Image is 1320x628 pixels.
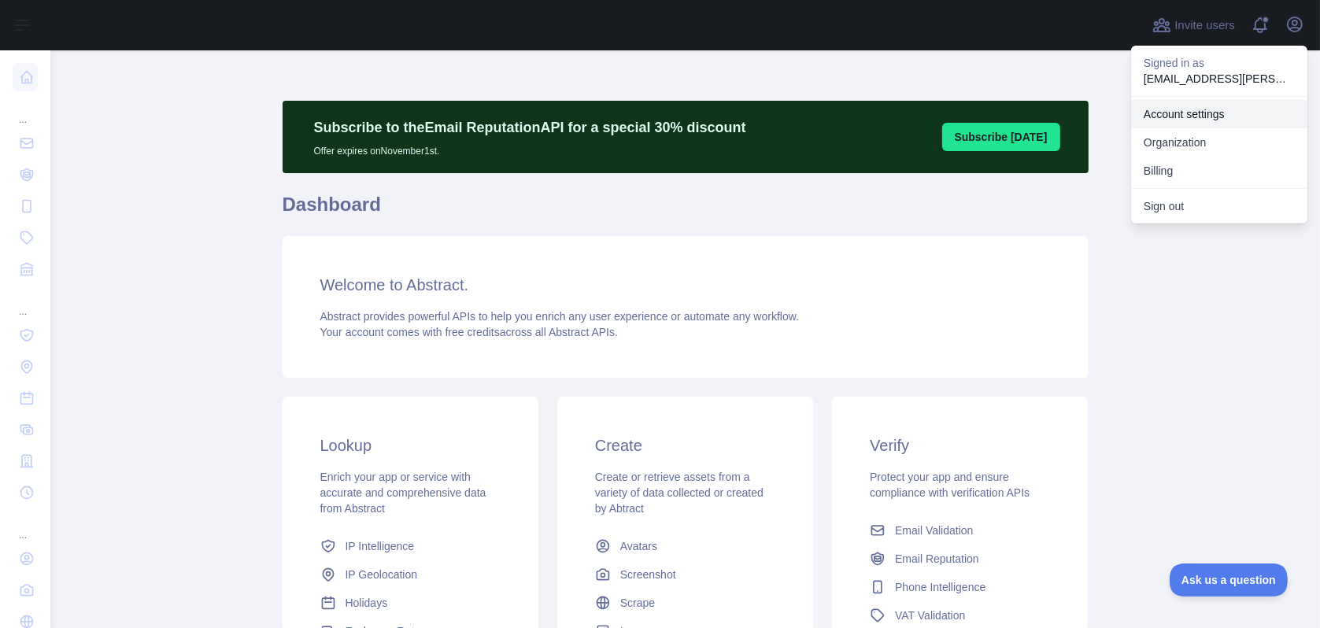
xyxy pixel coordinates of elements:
[1131,100,1307,128] a: Account settings
[1131,192,1307,220] button: Sign out
[620,567,676,582] span: Screenshot
[320,434,501,456] h3: Lookup
[595,434,775,456] h3: Create
[863,516,1056,545] a: Email Validation
[320,310,800,323] span: Abstract provides powerful APIs to help you enrich any user experience or automate any workflow.
[942,123,1060,151] button: Subscribe [DATE]
[620,595,655,611] span: Scrape
[346,567,418,582] span: IP Geolocation
[13,286,38,318] div: ...
[314,116,746,139] p: Subscribe to the Email Reputation API for a special 30 % discount
[320,274,1051,296] h3: Welcome to Abstract.
[314,589,507,617] a: Holidays
[283,192,1089,230] h1: Dashboard
[870,471,1030,499] span: Protect your app and ensure compliance with verification APIs
[895,579,985,595] span: Phone Intelligence
[346,595,388,611] span: Holidays
[895,523,973,538] span: Email Validation
[314,532,507,560] a: IP Intelligence
[13,94,38,126] div: ...
[1144,55,1295,71] p: Signed in as
[589,589,782,617] a: Scrape
[863,545,1056,573] a: Email Reputation
[863,573,1056,601] a: Phone Intelligence
[346,538,415,554] span: IP Intelligence
[446,326,500,338] span: free credits
[895,608,965,623] span: VAT Validation
[1144,71,1295,87] p: [EMAIL_ADDRESS][PERSON_NAME][DOMAIN_NAME]
[1149,13,1238,38] button: Invite users
[320,471,486,515] span: Enrich your app or service with accurate and comprehensive data from Abstract
[595,471,764,515] span: Create or retrieve assets from a variety of data collected or created by Abtract
[314,139,746,157] p: Offer expires on November 1st.
[589,532,782,560] a: Avatars
[1131,157,1307,185] button: Billing
[870,434,1050,456] h3: Verify
[314,560,507,589] a: IP Geolocation
[620,538,657,554] span: Avatars
[589,560,782,589] a: Screenshot
[320,326,618,338] span: Your account comes with across all Abstract APIs.
[1170,563,1289,597] iframe: Toggle Customer Support
[13,510,38,541] div: ...
[1174,17,1235,35] span: Invite users
[895,551,979,567] span: Email Reputation
[1131,128,1307,157] a: Organization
